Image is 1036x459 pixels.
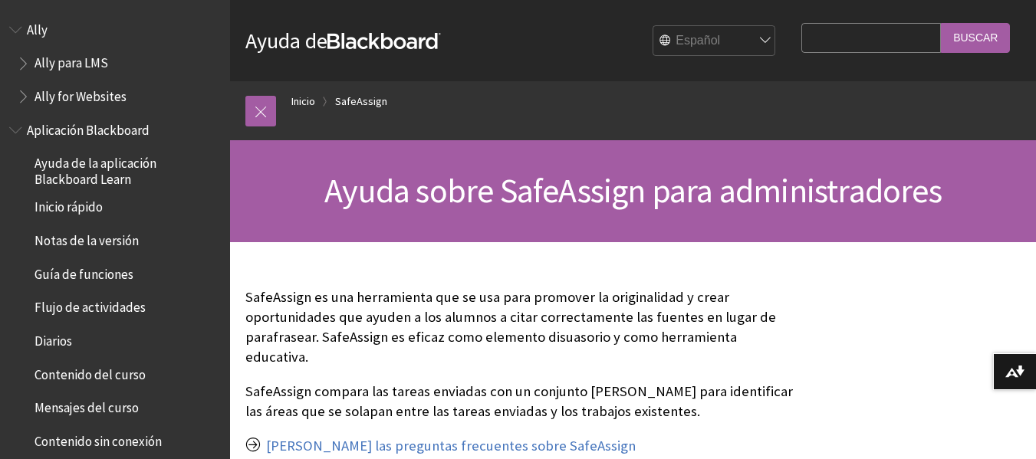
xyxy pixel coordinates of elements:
span: Ally [27,17,48,38]
span: Contenido del curso [35,362,146,382]
a: Inicio [291,92,315,111]
span: Ayuda de la aplicación Blackboard Learn [35,151,219,187]
select: Site Language Selector [653,26,776,57]
span: Ally para LMS [35,51,108,71]
strong: Blackboard [327,33,441,49]
nav: Book outline for Anthology Ally Help [9,17,221,110]
span: Aplicación Blackboard [27,117,150,138]
span: Contenido sin conexión [35,428,162,449]
span: Notas de la versión [35,228,139,248]
a: Ayuda deBlackboard [245,27,441,54]
span: Ally for Websites [35,84,127,104]
span: Flujo de actividades [35,295,146,316]
span: Guía de funciones [35,261,133,282]
a: [PERSON_NAME] las preguntas frecuentes sobre SafeAssign [266,437,636,455]
p: SafeAssign compara las tareas enviadas con un conjunto [PERSON_NAME] para identificar las áreas q... [245,382,794,421]
span: Inicio rápido [35,195,103,215]
span: Diarios [35,328,72,349]
a: SafeAssign [335,92,387,111]
input: Buscar [941,23,1010,53]
span: Ayuda sobre SafeAssign para administradores [324,169,942,211]
p: SafeAssign es una herramienta que se usa para promover la originalidad y crear oportunidades que ... [245,287,794,368]
span: Mensajes del curso [35,395,139,416]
